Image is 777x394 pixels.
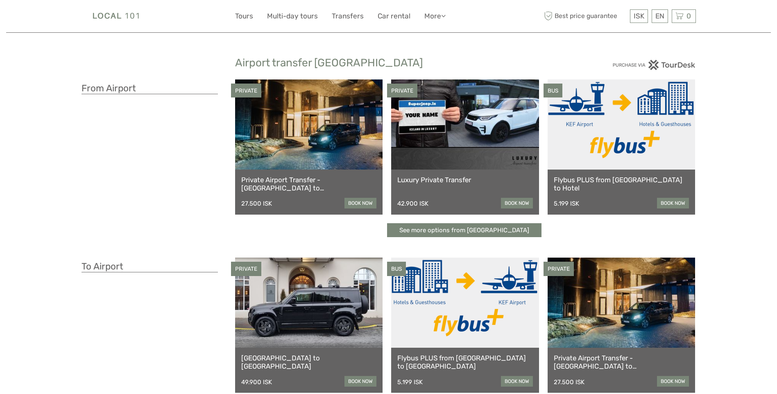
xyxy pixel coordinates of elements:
a: Luxury Private Transfer [397,176,533,184]
a: Private Airport Transfer - [GEOGRAPHIC_DATA] to [GEOGRAPHIC_DATA] [554,354,689,371]
div: BUS [387,262,406,276]
div: 27.500 ISK [554,378,584,386]
div: BUS [544,84,562,98]
a: Car rental [378,10,410,22]
h2: Airport transfer [GEOGRAPHIC_DATA] [235,57,542,70]
div: 49.900 ISK [241,378,272,386]
span: ISK [634,12,644,20]
a: Flybus PLUS from [GEOGRAPHIC_DATA] to [GEOGRAPHIC_DATA] [397,354,533,371]
a: book now [501,198,533,208]
a: More [424,10,446,22]
a: [GEOGRAPHIC_DATA] to [GEOGRAPHIC_DATA] [241,354,377,371]
a: Transfers [332,10,364,22]
h3: To Airport [82,261,218,272]
div: 5.199 ISK [397,378,423,386]
span: Best price guarantee [542,9,628,23]
div: PRIVATE [231,84,261,98]
h3: From Airport [82,83,218,94]
a: book now [657,198,689,208]
a: Private Airport Transfer - [GEOGRAPHIC_DATA] to [GEOGRAPHIC_DATA] [241,176,377,192]
a: book now [344,198,376,208]
div: 42.900 ISK [397,200,428,207]
a: See more options from [GEOGRAPHIC_DATA] [387,223,541,238]
img: PurchaseViaTourDesk.png [612,60,695,70]
div: 5.199 ISK [554,200,579,207]
div: 27.500 ISK [241,200,272,207]
a: Tours [235,10,253,22]
a: Flybus PLUS from [GEOGRAPHIC_DATA] to Hotel [554,176,689,192]
span: 0 [685,12,692,20]
a: book now [344,376,376,387]
a: Multi-day tours [267,10,318,22]
div: PRIVATE [544,262,574,276]
img: Local 101 [82,6,152,26]
div: PRIVATE [387,84,417,98]
a: book now [501,376,533,387]
div: EN [652,9,668,23]
div: PRIVATE [231,262,261,276]
a: book now [657,376,689,387]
